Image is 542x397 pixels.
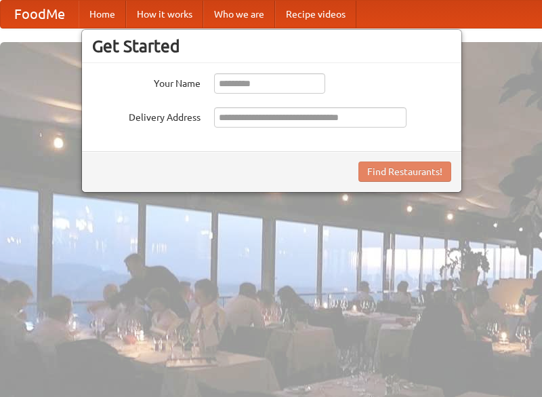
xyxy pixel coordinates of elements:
a: Home [79,1,126,28]
a: Who we are [203,1,275,28]
button: Find Restaurants! [358,162,451,182]
h3: Get Started [92,36,451,56]
a: FoodMe [1,1,79,28]
a: Recipe videos [275,1,356,28]
label: Your Name [92,73,201,90]
a: How it works [126,1,203,28]
label: Delivery Address [92,107,201,124]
